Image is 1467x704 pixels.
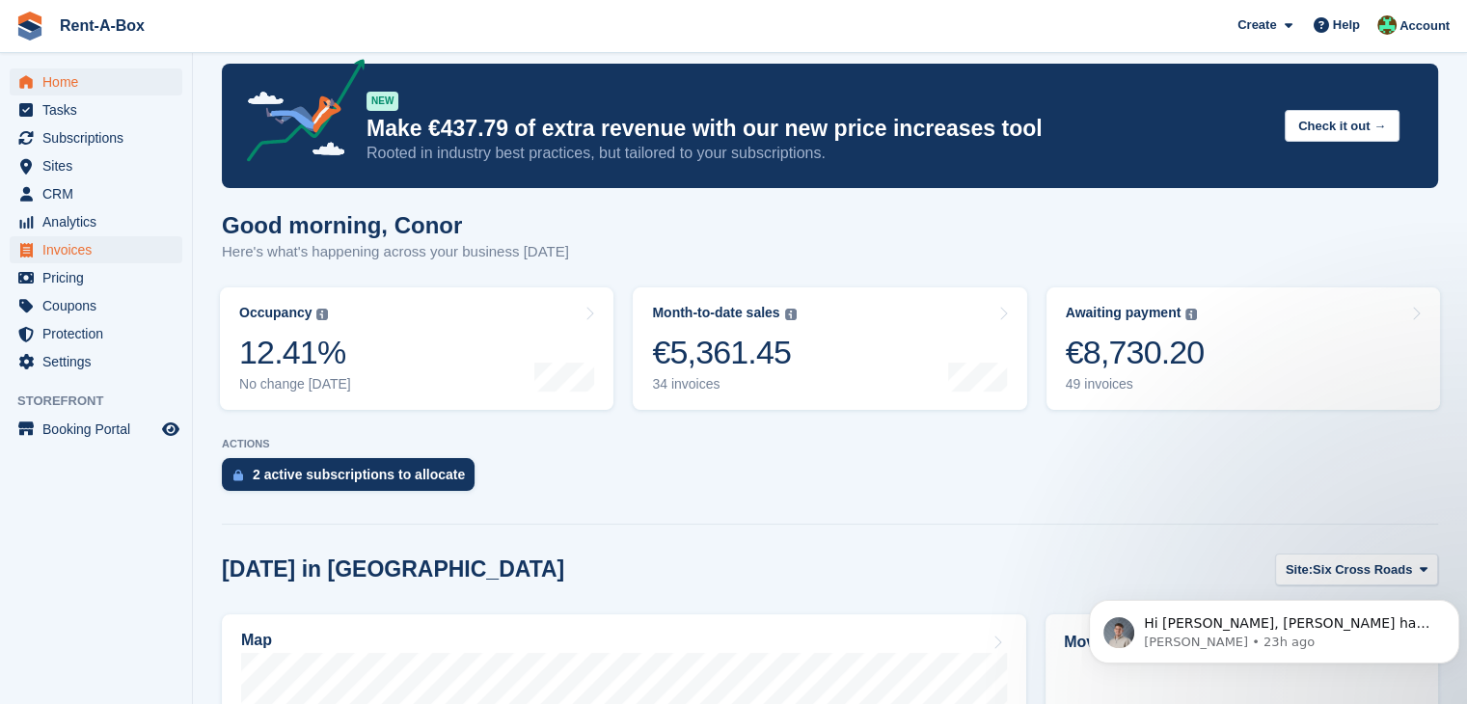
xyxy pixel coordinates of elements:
a: menu [10,416,182,443]
span: Sites [42,152,158,179]
button: Site: Six Cross Roads [1275,554,1438,585]
img: active_subscription_to_allocate_icon-d502201f5373d7db506a760aba3b589e785aa758c864c3986d89f69b8ff3... [233,469,243,481]
div: No change [DATE] [239,376,351,393]
a: menu [10,292,182,319]
span: Create [1237,15,1276,35]
span: Pricing [42,264,158,291]
a: menu [10,236,182,263]
img: icon-info-grey-7440780725fd019a000dd9b08b2336e03edf1995a4989e88bcd33f0948082b44.svg [1185,309,1197,320]
a: menu [10,264,182,291]
h2: Map [241,632,272,649]
button: Check it out → [1285,110,1399,142]
a: 2 active subscriptions to allocate [222,458,484,501]
span: Booking Portal [42,416,158,443]
a: Month-to-date sales €5,361.45 34 invoices [633,287,1026,410]
img: price-adjustments-announcement-icon-8257ccfd72463d97f412b2fc003d46551f7dbcb40ab6d574587a9cd5c0d94... [231,59,366,169]
img: stora-icon-8386f47178a22dfd0bd8f6a31ec36ba5ce8667c1dd55bd0f319d3a0aa187defe.svg [15,12,44,41]
div: 34 invoices [652,376,796,393]
div: Awaiting payment [1066,305,1182,321]
div: Occupancy [239,305,312,321]
a: menu [10,68,182,95]
div: 12.41% [239,333,351,372]
div: 49 invoices [1066,376,1205,393]
a: Awaiting payment €8,730.20 49 invoices [1046,287,1440,410]
img: icon-info-grey-7440780725fd019a000dd9b08b2336e03edf1995a4989e88bcd33f0948082b44.svg [316,309,328,320]
span: Subscriptions [42,124,158,151]
h1: Good morning, Conor [222,212,569,238]
a: menu [10,208,182,235]
span: Account [1399,16,1450,36]
iframe: Intercom notifications message [1081,559,1467,694]
p: Make €437.79 of extra revenue with our new price increases tool [367,115,1269,143]
div: €5,361.45 [652,333,796,372]
span: Home [42,68,158,95]
span: Storefront [17,392,192,411]
img: Conor O'Shea [1377,15,1397,35]
div: NEW [367,92,398,111]
span: Analytics [42,208,158,235]
div: Month-to-date sales [652,305,779,321]
a: Preview store [159,418,182,441]
span: Settings [42,348,158,375]
span: Tasks [42,96,158,123]
img: icon-info-grey-7440780725fd019a000dd9b08b2336e03edf1995a4989e88bcd33f0948082b44.svg [785,309,797,320]
span: Invoices [42,236,158,263]
span: CRM [42,180,158,207]
a: menu [10,320,182,347]
p: Rooted in industry best practices, but tailored to your subscriptions. [367,143,1269,164]
p: ACTIONS [222,438,1438,450]
a: menu [10,152,182,179]
div: 2 active subscriptions to allocate [253,467,465,482]
span: Coupons [42,292,158,319]
a: Rent-A-Box [52,10,152,41]
a: menu [10,348,182,375]
span: Help [1333,15,1360,35]
a: menu [10,96,182,123]
p: Here's what's happening across your business [DATE] [222,241,569,263]
a: Occupancy 12.41% No change [DATE] [220,287,613,410]
a: menu [10,180,182,207]
span: Protection [42,320,158,347]
h2: [DATE] in [GEOGRAPHIC_DATA] [222,556,564,582]
a: menu [10,124,182,151]
div: €8,730.20 [1066,333,1205,372]
h2: Move ins / outs [1064,631,1420,654]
